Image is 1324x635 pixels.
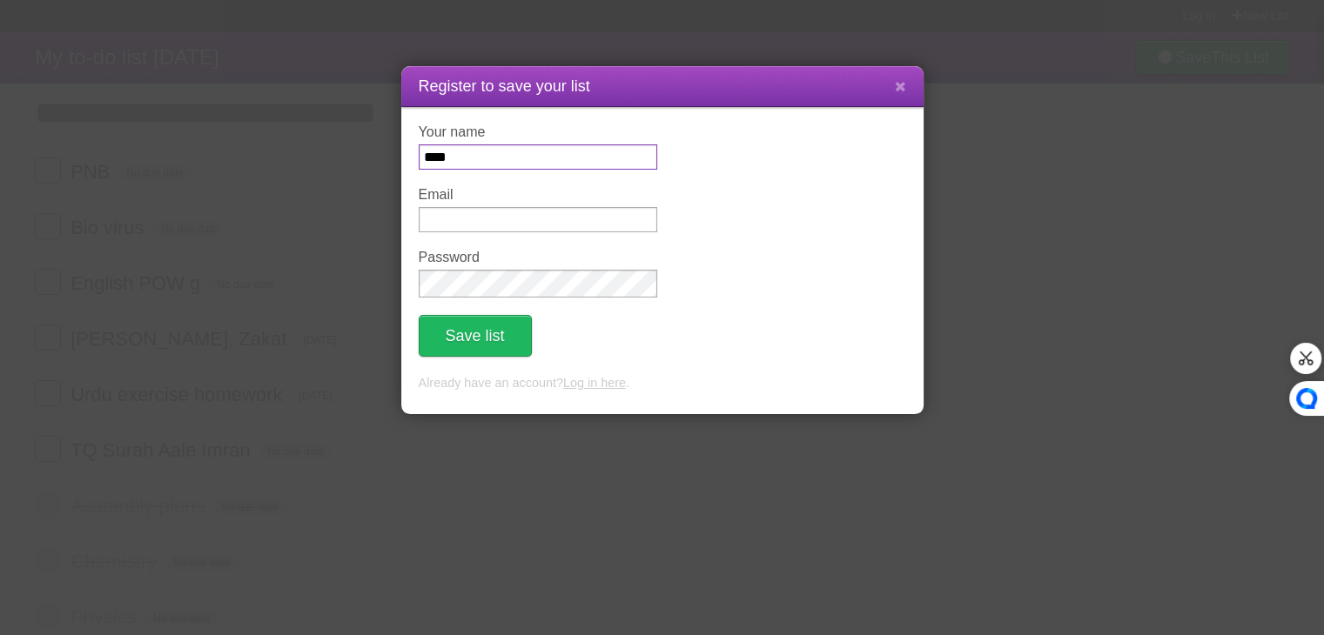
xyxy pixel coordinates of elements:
[419,315,532,357] button: Save list
[419,124,657,140] label: Your name
[419,374,906,393] p: Already have an account? .
[419,187,657,203] label: Email
[563,376,626,390] a: Log in here
[419,75,906,98] h1: Register to save your list
[419,250,657,265] label: Password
